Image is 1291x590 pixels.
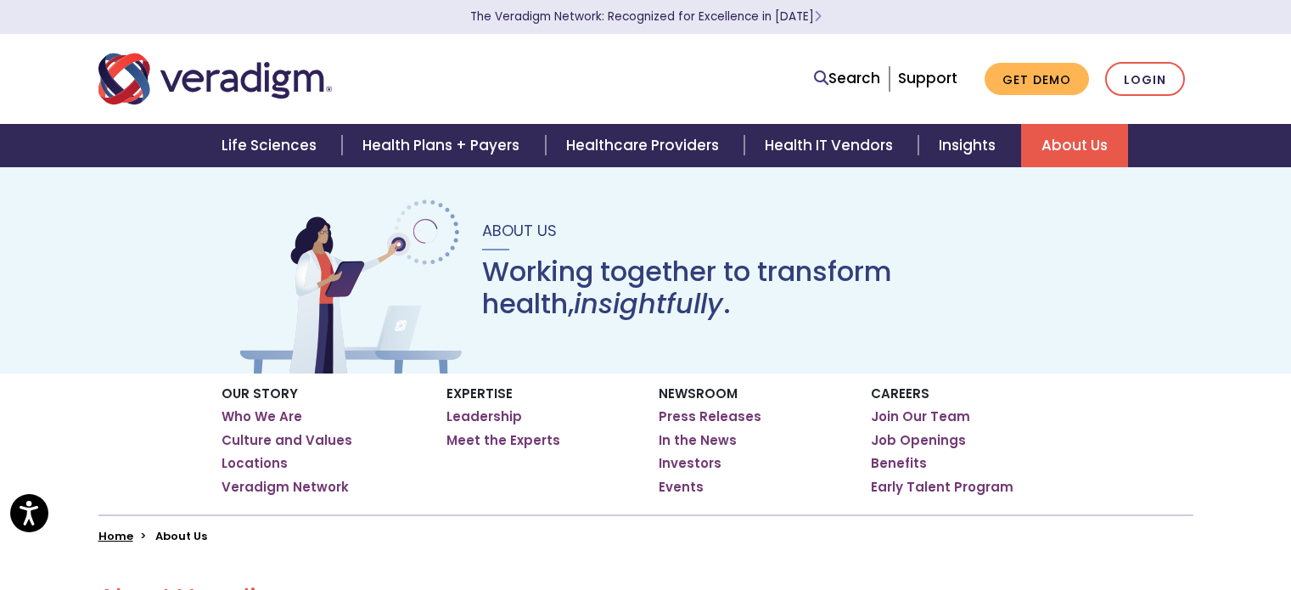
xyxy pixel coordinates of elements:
a: About Us [1021,124,1128,167]
a: Healthcare Providers [546,124,744,167]
a: Who We Are [222,408,302,425]
a: Insights [918,124,1021,167]
a: Life Sciences [201,124,342,167]
h1: Working together to transform health, . [482,256,1056,321]
a: Health IT Vendors [744,124,918,167]
span: About Us [482,220,557,241]
a: Get Demo [985,63,1089,96]
a: Login [1105,62,1185,97]
a: The Veradigm Network: Recognized for Excellence in [DATE]Learn More [470,8,822,25]
a: Health Plans + Payers [342,124,545,167]
a: Home [98,528,133,544]
a: Join Our Team [871,408,970,425]
a: Events [659,479,704,496]
a: Benefits [871,455,927,472]
a: Locations [222,455,288,472]
a: Job Openings [871,432,966,449]
a: Search [814,67,880,90]
a: Culture and Values [222,432,352,449]
a: Press Releases [659,408,761,425]
a: Support [898,68,957,88]
em: insightfully [574,284,723,323]
img: Veradigm logo [98,51,332,107]
span: Learn More [814,8,822,25]
a: Leadership [446,408,522,425]
a: Investors [659,455,721,472]
a: Meet the Experts [446,432,560,449]
a: Veradigm Network [222,479,349,496]
a: In the News [659,432,737,449]
a: Early Talent Program [871,479,1013,496]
